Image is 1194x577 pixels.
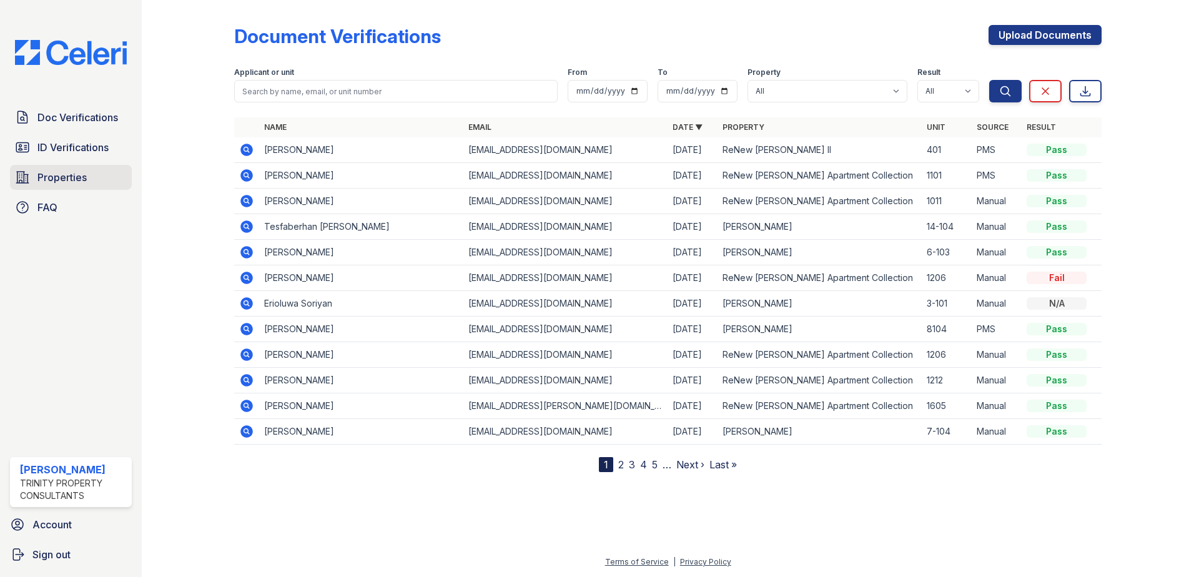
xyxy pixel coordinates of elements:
td: Manual [972,240,1022,265]
div: Pass [1027,374,1087,387]
td: 401 [922,137,972,163]
img: CE_Logo_Blue-a8612792a0a2168367f1c8372b55b34899dd931a85d93a1a3d3e32e68fde9ad4.png [5,40,137,65]
td: [EMAIL_ADDRESS][DOMAIN_NAME] [463,137,668,163]
a: Last » [709,458,737,471]
button: Sign out [5,542,137,567]
td: 8104 [922,317,972,342]
td: [DATE] [668,240,718,265]
label: To [658,67,668,77]
div: Pass [1027,246,1087,259]
td: Manual [972,419,1022,445]
td: [PERSON_NAME] [259,393,463,419]
td: PMS [972,137,1022,163]
td: 1011 [922,189,972,214]
td: [DATE] [668,137,718,163]
a: 4 [640,458,647,471]
div: Pass [1027,220,1087,233]
td: Tesfaberhan [PERSON_NAME] [259,214,463,240]
td: [PERSON_NAME] [259,137,463,163]
a: 3 [629,458,635,471]
a: Source [977,122,1009,132]
td: 3-101 [922,291,972,317]
td: [DATE] [668,393,718,419]
td: [EMAIL_ADDRESS][DOMAIN_NAME] [463,317,668,342]
td: [EMAIL_ADDRESS][DOMAIN_NAME] [463,419,668,445]
td: 14-104 [922,214,972,240]
td: [EMAIL_ADDRESS][DOMAIN_NAME] [463,214,668,240]
div: Pass [1027,348,1087,361]
td: [DATE] [668,214,718,240]
td: 1206 [922,342,972,368]
a: Email [468,122,491,132]
td: Erioluwa Soriyan [259,291,463,317]
a: Next › [676,458,704,471]
td: ReNew [PERSON_NAME] Apartment Collection [718,189,922,214]
label: From [568,67,587,77]
div: 1 [599,457,613,472]
td: [PERSON_NAME] [259,368,463,393]
a: 2 [618,458,624,471]
td: ReNew [PERSON_NAME] Apartment Collection [718,163,922,189]
td: [EMAIL_ADDRESS][DOMAIN_NAME] [463,189,668,214]
a: Date ▼ [673,122,703,132]
td: [PERSON_NAME] [259,265,463,291]
td: Manual [972,291,1022,317]
td: [DATE] [668,419,718,445]
td: Manual [972,265,1022,291]
td: [DATE] [668,163,718,189]
td: ReNew [PERSON_NAME] II [718,137,922,163]
div: Pass [1027,400,1087,412]
td: [DATE] [668,189,718,214]
td: ReNew [PERSON_NAME] Apartment Collection [718,265,922,291]
td: 6-103 [922,240,972,265]
a: Privacy Policy [680,557,731,566]
td: [EMAIL_ADDRESS][DOMAIN_NAME] [463,163,668,189]
label: Property [747,67,781,77]
td: ReNew [PERSON_NAME] Apartment Collection [718,342,922,368]
a: Account [5,512,137,537]
div: Pass [1027,323,1087,335]
span: ID Verifications [37,140,109,155]
td: [PERSON_NAME] [718,240,922,265]
span: FAQ [37,200,57,215]
a: Unit [927,122,945,132]
td: [PERSON_NAME] [718,291,922,317]
td: [PERSON_NAME] [259,240,463,265]
div: Pass [1027,169,1087,182]
td: [PERSON_NAME] [718,214,922,240]
input: Search by name, email, or unit number [234,80,558,102]
td: ReNew [PERSON_NAME] Apartment Collection [718,368,922,393]
a: Doc Verifications [10,105,132,130]
td: 1212 [922,368,972,393]
td: 1101 [922,163,972,189]
td: [PERSON_NAME] [718,419,922,445]
td: [PERSON_NAME] [259,189,463,214]
td: [DATE] [668,342,718,368]
a: FAQ [10,195,132,220]
a: Name [264,122,287,132]
td: [EMAIL_ADDRESS][DOMAIN_NAME] [463,342,668,368]
a: Upload Documents [989,25,1102,45]
a: ID Verifications [10,135,132,160]
td: [EMAIL_ADDRESS][DOMAIN_NAME] [463,265,668,291]
td: [EMAIL_ADDRESS][DOMAIN_NAME] [463,368,668,393]
label: Result [917,67,940,77]
td: 1605 [922,393,972,419]
span: Account [32,517,72,532]
div: Pass [1027,425,1087,438]
td: [DATE] [668,265,718,291]
div: Trinity Property Consultants [20,477,127,502]
td: [EMAIL_ADDRESS][DOMAIN_NAME] [463,291,668,317]
div: N/A [1027,297,1087,310]
div: Pass [1027,195,1087,207]
a: Terms of Service [605,557,669,566]
td: Manual [972,189,1022,214]
td: [EMAIL_ADDRESS][PERSON_NAME][DOMAIN_NAME] [463,393,668,419]
td: [DATE] [668,291,718,317]
td: [PERSON_NAME] [259,419,463,445]
td: [PERSON_NAME] [259,342,463,368]
td: [DATE] [668,368,718,393]
a: 5 [652,458,658,471]
div: [PERSON_NAME] [20,462,127,477]
td: [DATE] [668,317,718,342]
